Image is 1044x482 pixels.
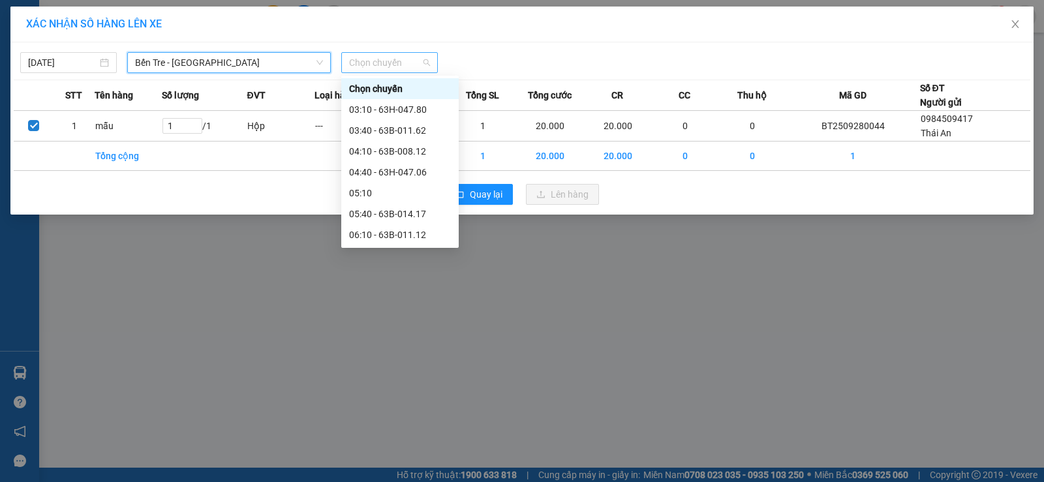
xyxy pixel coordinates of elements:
div: 05:10 [349,186,451,200]
td: 1 [54,111,95,142]
td: 20.000 [517,111,584,142]
span: Quay lại [470,187,502,202]
button: Close [997,7,1034,43]
span: Mã GD [839,88,867,102]
td: 1 [786,142,920,171]
div: 04:10 - 63B-008.12 [349,144,451,158]
span: down [316,59,324,67]
span: ĐVT [247,88,265,102]
button: rollbackQuay lại [445,184,513,205]
span: 0984509417 [921,113,973,124]
div: Chọn chuyến [341,78,459,99]
div: 03:40 - 63B-011.62 [349,123,451,138]
span: rollback [455,190,465,200]
td: 20.000 [517,142,584,171]
td: 20.000 [584,111,651,142]
td: 0 [651,111,718,142]
span: Chọn chuyến [349,53,430,72]
td: 0 [719,111,786,142]
td: 0 [719,142,786,171]
div: 03:10 - 63H-047.80 [349,102,451,117]
td: Hộp [247,111,314,142]
div: 05:40 - 63B-014.17 [349,207,451,221]
span: CR [611,88,623,102]
td: Tổng cộng [95,142,162,171]
button: uploadLên hàng [526,184,599,205]
span: Bến Tre - Sài Gòn [135,53,323,72]
span: Số lượng [162,88,199,102]
span: Tổng SL [466,88,499,102]
input: 29/09/2025 [28,55,97,70]
td: 0 [651,142,718,171]
span: Tên hàng [95,88,133,102]
td: / 1 [162,111,247,142]
div: Chọn chuyến [349,82,451,96]
td: 1 [449,111,516,142]
td: BT2509280044 [786,111,920,142]
span: XÁC NHẬN SỐ HÀNG LÊN XE [26,18,162,30]
span: Loại hàng [315,88,356,102]
span: Thu hộ [737,88,767,102]
span: CC [679,88,690,102]
span: STT [65,88,82,102]
span: Tổng cước [528,88,572,102]
td: mẫu [95,111,162,142]
td: --- [315,111,382,142]
td: 20.000 [584,142,651,171]
span: Thái An [921,128,951,138]
div: 06:10 - 63B-011.12 [349,228,451,242]
div: Số ĐT Người gửi [920,81,962,110]
span: close [1010,19,1021,29]
td: 1 [449,142,516,171]
div: 04:40 - 63H-047.06 [349,165,451,179]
